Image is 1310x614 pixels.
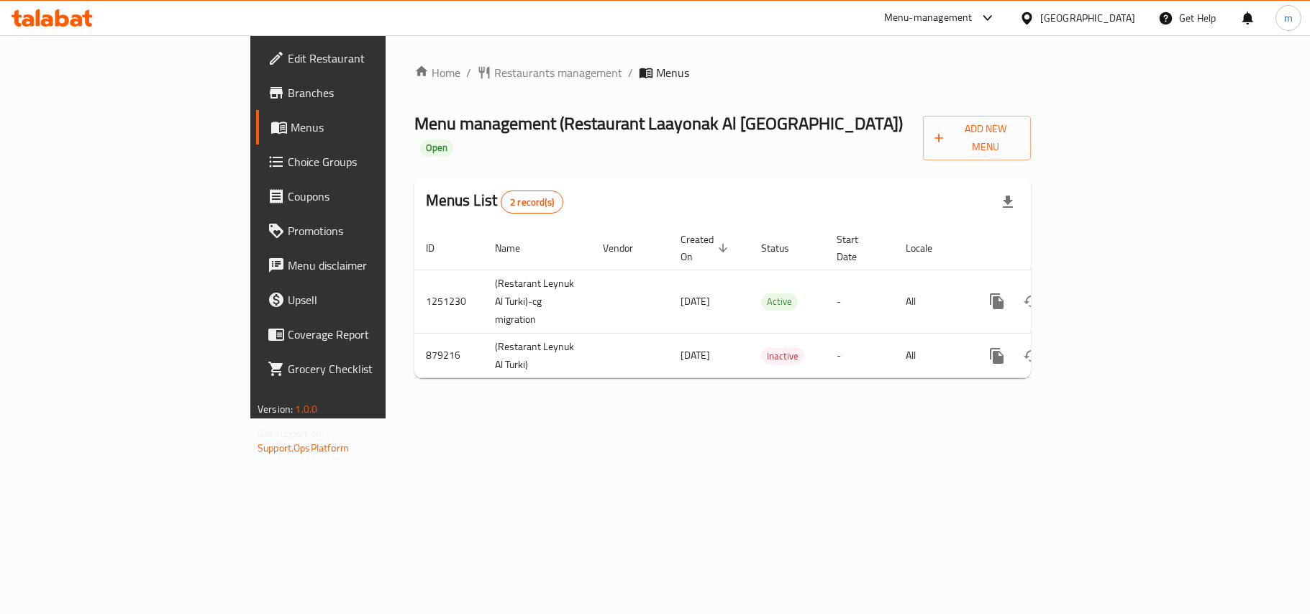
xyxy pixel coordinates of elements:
button: Change Status [1014,284,1049,319]
span: m [1284,10,1293,26]
h2: Menus List [426,190,563,214]
a: Promotions [256,214,469,248]
td: All [894,270,968,333]
span: Grocery Checklist [288,360,458,377]
a: Coverage Report [256,317,469,352]
span: Active [761,293,798,310]
td: (Restarant Leynuk Al Turki)-cg migration [483,270,591,333]
span: Promotions [288,222,458,239]
span: Restaurants management [494,64,622,81]
span: [DATE] [681,292,710,311]
span: Inactive [761,348,804,365]
td: - [825,333,894,378]
span: Status [761,239,808,257]
span: Menu disclaimer [288,257,458,274]
span: Menus [656,64,689,81]
a: Menus [256,110,469,145]
th: Actions [968,226,1129,270]
a: Edit Restaurant [256,41,469,75]
td: All [894,333,968,378]
span: Branches [288,84,458,101]
button: Change Status [1014,339,1049,373]
div: Active [761,293,798,311]
span: [DATE] [681,346,710,365]
nav: breadcrumb [414,64,1031,81]
li: / [628,64,633,81]
span: Locale [906,239,951,257]
div: Total records count [501,191,563,214]
div: Menu-management [884,9,973,27]
span: Vendor [603,239,652,257]
a: Restaurants management [477,64,622,81]
span: Upsell [288,291,458,308]
a: Support.OpsPlatform [258,439,349,457]
a: Coupons [256,179,469,214]
span: Version: [258,400,293,418]
td: (Restarant Leynuk Al Turki) [483,333,591,378]
button: Add New Menu [923,116,1031,160]
span: Coverage Report [288,326,458,343]
span: Edit Restaurant [288,50,458,67]
span: ID [426,239,453,257]
div: Export file [991,185,1025,219]
div: [GEOGRAPHIC_DATA] [1040,10,1135,26]
button: more [980,339,1014,373]
span: Menu management ( Restaurant Laayonak Al [GEOGRAPHIC_DATA] ) [414,107,903,139]
span: Name [495,239,539,257]
a: Menu disclaimer [256,248,469,283]
span: 2 record(s) [501,196,563,209]
button: more [980,284,1014,319]
span: Start Date [837,231,877,265]
a: Branches [256,75,469,110]
span: Get support on: [258,424,324,443]
span: Menus [291,119,458,136]
span: 1.0.0 [295,400,317,418]
span: Add New Menu [934,120,1019,156]
span: Choice Groups [288,153,458,170]
span: Coupons [288,188,458,205]
a: Grocery Checklist [256,352,469,386]
a: Choice Groups [256,145,469,179]
div: Inactive [761,347,804,365]
a: Upsell [256,283,469,317]
td: - [825,270,894,333]
span: Created On [681,231,732,265]
table: enhanced table [414,226,1129,379]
